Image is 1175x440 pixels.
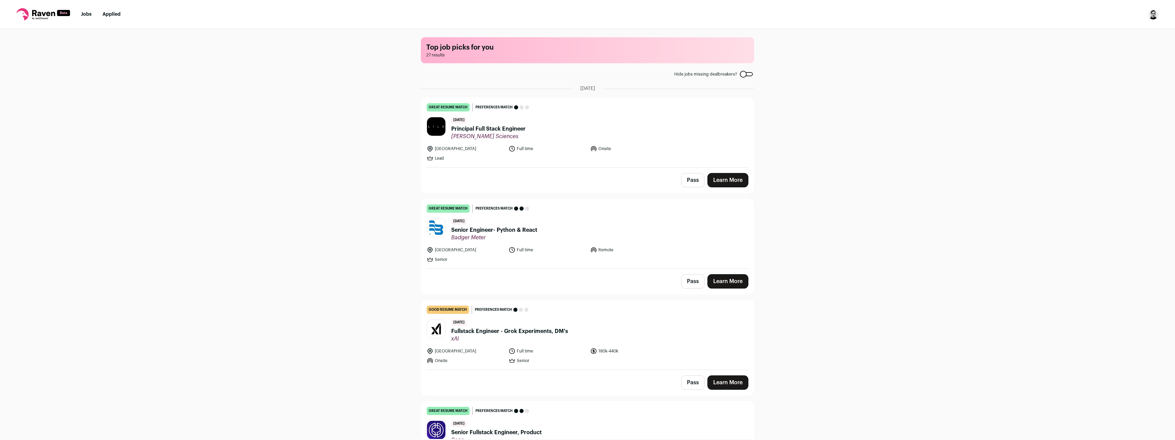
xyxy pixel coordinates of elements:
[590,246,668,253] li: Remote
[580,85,595,92] span: [DATE]
[509,357,586,364] li: Senior
[674,71,737,77] span: Hide jobs missing dealbreakers?
[475,205,513,212] span: Preferences match
[451,125,526,133] span: Principal Full Stack Engineer
[102,12,121,17] a: Applied
[451,218,467,225] span: [DATE]
[509,145,586,152] li: Full time
[427,218,445,237] img: 22dad5ef5bbc03bcb39fd29330e0be69c60daf0d36100ae95e9dcbc8794ad8e7
[451,335,568,342] span: xAI
[475,104,513,111] span: Preferences match
[1148,9,1159,20] button: Open dropdown
[427,155,504,162] li: Lead
[707,375,748,390] a: Learn More
[451,117,467,123] span: [DATE]
[509,348,586,355] li: Full time
[421,199,754,268] a: great resume match Preferences match [DATE] Senior Engineer- Python & React Badger Meter [GEOGRAP...
[427,421,445,439] img: c6cfde67f5c0a723c134fc62bdd932e663936dc5bf88989f13cf0d211d94dc16.jpg
[427,348,504,355] li: [GEOGRAPHIC_DATA]
[451,428,542,437] span: Senior Fullstack Engineer, Product
[427,204,470,213] div: great resume match
[590,348,668,355] li: 180k-440k
[1148,9,1159,20] img: 4893885-medium_jpg
[427,357,504,364] li: Onsite
[451,234,537,241] span: Badger Meter
[427,103,470,111] div: great resume match
[451,327,568,335] span: Fullstack Engineer - Grok Experiments, DM's
[427,246,504,253] li: [GEOGRAPHIC_DATA]
[590,145,668,152] li: Onsite
[451,133,526,140] span: [PERSON_NAME] Sciences
[681,375,705,390] button: Pass
[426,43,749,52] h1: Top job picks for you
[427,256,504,263] li: Senior
[475,408,513,414] span: Preferences match
[475,306,512,313] span: Preferences match
[421,98,754,167] a: great resume match Preferences match [DATE] Principal Full Stack Engineer [PERSON_NAME] Sciences ...
[451,421,467,427] span: [DATE]
[707,173,748,187] a: Learn More
[421,300,754,370] a: good resume match Preferences match [DATE] Fullstack Engineer - Grok Experiments, DM's xAI [GEOGR...
[427,117,445,136] img: c3b5fc4abfd39cbcdeba34de31fe0a4300fec9d0363360ebd12acd07410f502a.jpg
[509,246,586,253] li: Full time
[427,306,469,314] div: good resume match
[427,145,504,152] li: [GEOGRAPHIC_DATA]
[427,320,445,338] img: 1c83009fa4f7cde7cb39cbbab8c4a426dc53311057c27b3c23d82261299489ff.jpg
[451,319,467,326] span: [DATE]
[681,173,705,187] button: Pass
[427,407,470,415] div: great resume match
[681,274,705,289] button: Pass
[451,226,537,234] span: Senior Engineer- Python & React
[426,52,749,58] span: 27 results
[707,274,748,289] a: Learn More
[81,12,92,17] a: Jobs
